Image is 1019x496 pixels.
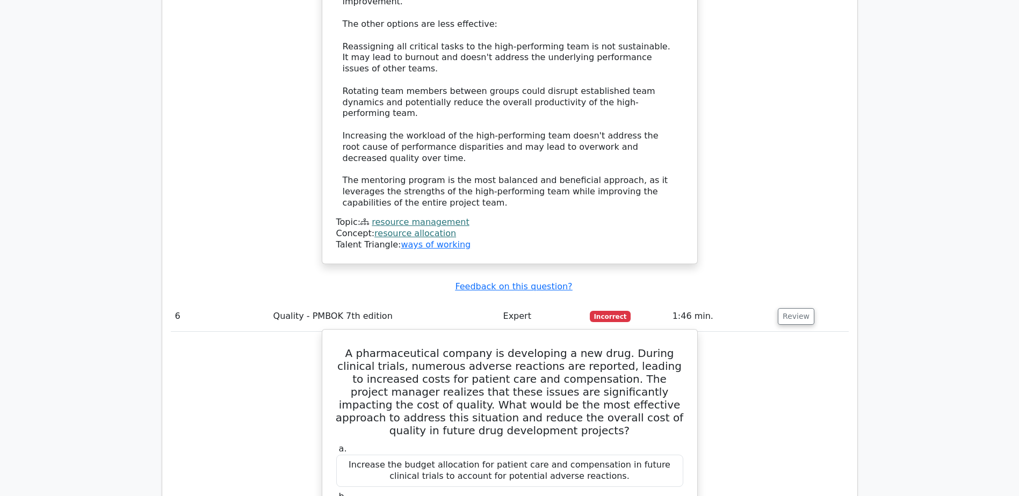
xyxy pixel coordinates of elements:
button: Review [778,308,814,325]
td: 6 [171,301,269,332]
td: 1:46 min. [668,301,774,332]
div: Talent Triangle: [336,217,683,250]
div: Concept: [336,228,683,239]
a: Feedback on this question? [455,281,572,291]
td: Expert [499,301,586,332]
a: resource management [372,217,469,227]
td: Quality - PMBOK 7th edition [269,301,499,332]
div: Increase the budget allocation for patient care and compensation in future clinical trials to acc... [336,455,683,487]
span: Incorrect [590,311,631,322]
h5: A pharmaceutical company is developing a new drug. During clinical trials, numerous adverse react... [335,347,684,437]
a: ways of working [401,239,471,250]
div: Topic: [336,217,683,228]
span: a. [339,443,347,454]
a: resource allocation [374,228,456,238]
